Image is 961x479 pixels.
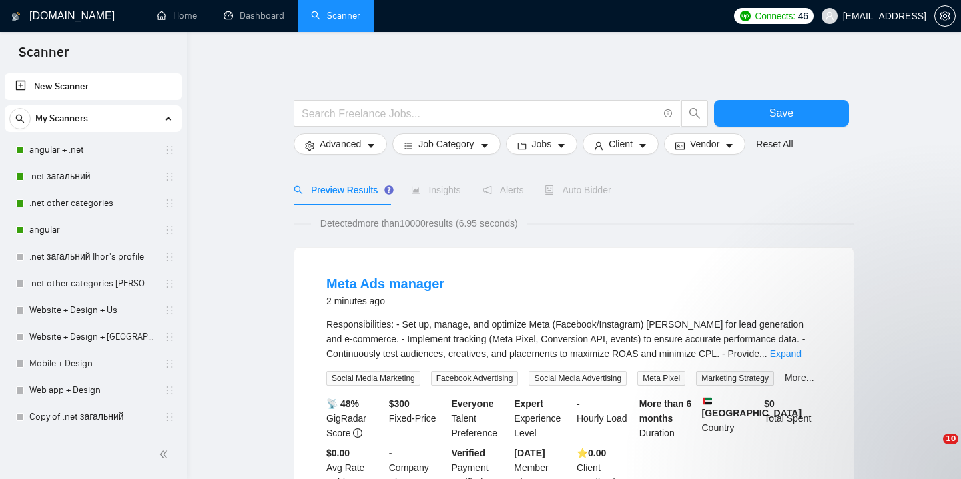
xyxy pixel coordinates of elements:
[29,324,156,350] a: Website + Design + [GEOGRAPHIC_DATA]+[GEOGRAPHIC_DATA]
[9,108,31,129] button: search
[224,10,284,21] a: dashboardDashboard
[294,185,390,195] span: Preview Results
[609,137,633,151] span: Client
[725,141,734,151] span: caret-down
[577,398,580,409] b: -
[418,137,474,151] span: Job Category
[675,141,685,151] span: idcard
[164,305,175,316] span: holder
[29,377,156,404] a: Web app + Design
[825,11,834,21] span: user
[29,190,156,217] a: .net other categories
[157,10,197,21] a: homeHome
[514,448,545,458] b: [DATE]
[545,185,554,195] span: robot
[29,404,156,430] a: Copy of .net загальний
[404,141,413,151] span: bars
[934,11,956,21] a: setting
[638,141,647,151] span: caret-down
[29,244,156,270] a: .net загальний Ihor's profile
[755,9,795,23] span: Connects:
[637,371,685,386] span: Meta Pixel
[164,145,175,155] span: holder
[664,133,745,155] button: idcardVendorcaret-down
[29,350,156,377] a: Mobile + Design
[389,448,392,458] b: -
[699,396,762,440] div: Country
[326,319,805,359] span: Responsibilities: - Set up, manage, and optimize Meta (Facebook/Instagram) [PERSON_NAME] for lead...
[740,11,751,21] img: upwork-logo.png
[29,163,156,190] a: .net загальний
[164,171,175,182] span: holder
[449,396,512,440] div: Talent Preference
[11,6,21,27] img: logo
[574,396,637,440] div: Hourly Load
[29,270,156,297] a: .net other categories [PERSON_NAME]'s profile
[452,398,494,409] b: Everyone
[392,133,500,155] button: barsJob Categorycaret-down
[326,398,359,409] b: 📡 48%
[511,396,574,440] div: Experience Level
[690,137,719,151] span: Vendor
[529,371,627,386] span: Social Media Advertising
[324,396,386,440] div: GigRadar Score
[682,107,707,119] span: search
[15,73,171,100] a: New Scanner
[159,448,172,461] span: double-left
[164,278,175,289] span: holder
[577,448,606,458] b: ⭐️ 0.00
[483,185,524,195] span: Alerts
[514,398,543,409] b: Expert
[594,141,603,151] span: user
[164,198,175,209] span: holder
[696,371,774,386] span: Marketing Strategy
[769,105,793,121] span: Save
[164,358,175,369] span: holder
[517,141,527,151] span: folder
[311,216,527,231] span: Detected more than 10000 results (6.95 seconds)
[480,141,489,151] span: caret-down
[29,297,156,324] a: Website + Design + Us
[935,11,955,21] span: setting
[164,225,175,235] span: holder
[383,184,395,196] div: Tooltip anchor
[302,105,658,122] input: Search Freelance Jobs...
[164,385,175,396] span: holder
[5,105,182,457] li: My Scanners
[431,371,519,386] span: Facebook Advertising
[483,185,492,195] span: notification
[164,332,175,342] span: holder
[411,185,420,195] span: area-chart
[311,10,360,21] a: searchScanner
[164,412,175,422] span: holder
[5,73,182,100] li: New Scanner
[943,434,958,444] span: 10
[35,105,88,132] span: My Scanners
[916,434,948,466] iframe: Intercom live chat
[29,217,156,244] a: angular
[294,185,303,195] span: search
[305,141,314,151] span: setting
[756,137,793,151] a: Reset All
[366,141,376,151] span: caret-down
[10,114,30,123] span: search
[759,348,767,359] span: ...
[353,428,362,438] span: info-circle
[326,448,350,458] b: $0.00
[639,398,692,424] b: More than 6 months
[326,276,444,291] a: Meta Ads manager
[637,396,699,440] div: Duration
[8,43,79,71] span: Scanner
[664,109,673,118] span: info-circle
[411,185,460,195] span: Insights
[583,133,659,155] button: userClientcaret-down
[770,348,802,359] a: Expand
[714,100,849,127] button: Save
[798,9,808,23] span: 46
[545,185,611,195] span: Auto Bidder
[934,5,956,27] button: setting
[506,133,578,155] button: folderJobscaret-down
[452,448,486,458] b: Verified
[320,137,361,151] span: Advanced
[386,396,449,440] div: Fixed-Price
